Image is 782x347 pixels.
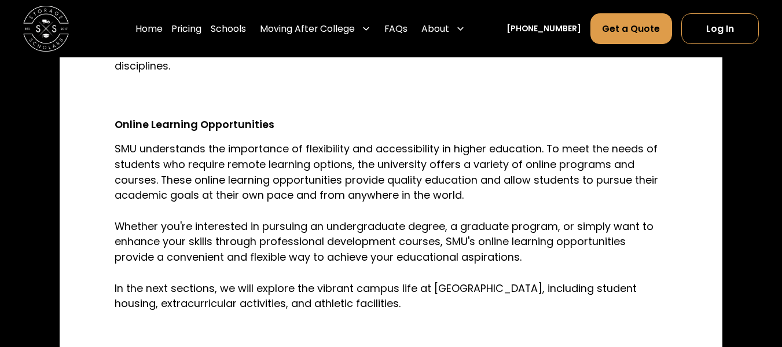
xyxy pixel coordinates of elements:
p: ‍ [115,87,667,103]
p: ‍ [115,326,667,341]
div: Moving After College [260,22,355,36]
a: Home [135,13,163,45]
div: About [417,13,469,45]
a: [PHONE_NUMBER] [506,23,581,35]
a: Schools [211,13,246,45]
a: Get a Quote [590,13,673,44]
a: Log In [681,13,759,44]
strong: Online Learning Opportunities [115,117,274,132]
a: home [23,6,69,52]
img: Storage Scholars main logo [23,6,69,52]
div: Moving After College [255,13,375,45]
a: Pricing [171,13,201,45]
p: SMU understands the importance of flexibility and accessibility in higher education. To meet the ... [115,141,667,312]
a: FAQs [384,13,407,45]
div: About [421,22,449,36]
